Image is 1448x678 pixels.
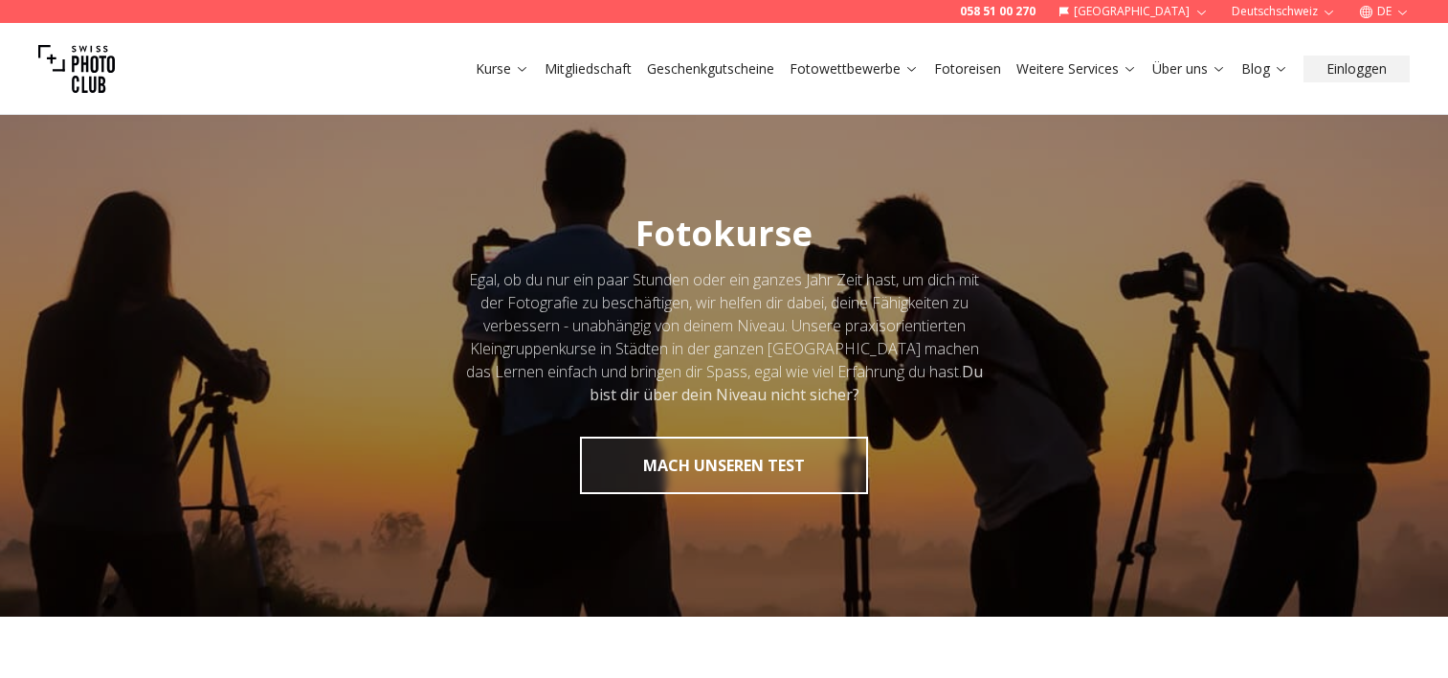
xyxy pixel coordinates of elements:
a: Geschenkgutscheine [647,59,774,79]
button: Weitere Services [1009,56,1145,82]
a: Blog [1241,59,1288,79]
a: Über uns [1152,59,1226,79]
button: Fotoreisen [926,56,1009,82]
button: Über uns [1145,56,1234,82]
button: Blog [1234,56,1296,82]
button: Einloggen [1303,56,1410,82]
button: Mitgliedschaft [537,56,639,82]
a: Fotowettbewerbe [790,59,919,79]
button: Fotowettbewerbe [782,56,926,82]
a: Weitere Services [1016,59,1137,79]
span: Fotokurse [635,210,813,257]
button: MACH UNSEREN TEST [580,437,868,494]
div: Egal, ob du nur ein paar Stunden oder ein ganzes Jahr Zeit hast, um dich mit der Fotografie zu be... [464,268,985,406]
button: Geschenkgutscheine [639,56,782,82]
a: Fotoreisen [934,59,1001,79]
button: Kurse [468,56,537,82]
img: Swiss photo club [38,31,115,107]
a: Mitgliedschaft [545,59,632,79]
a: Kurse [476,59,529,79]
a: 058 51 00 270 [960,4,1036,19]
